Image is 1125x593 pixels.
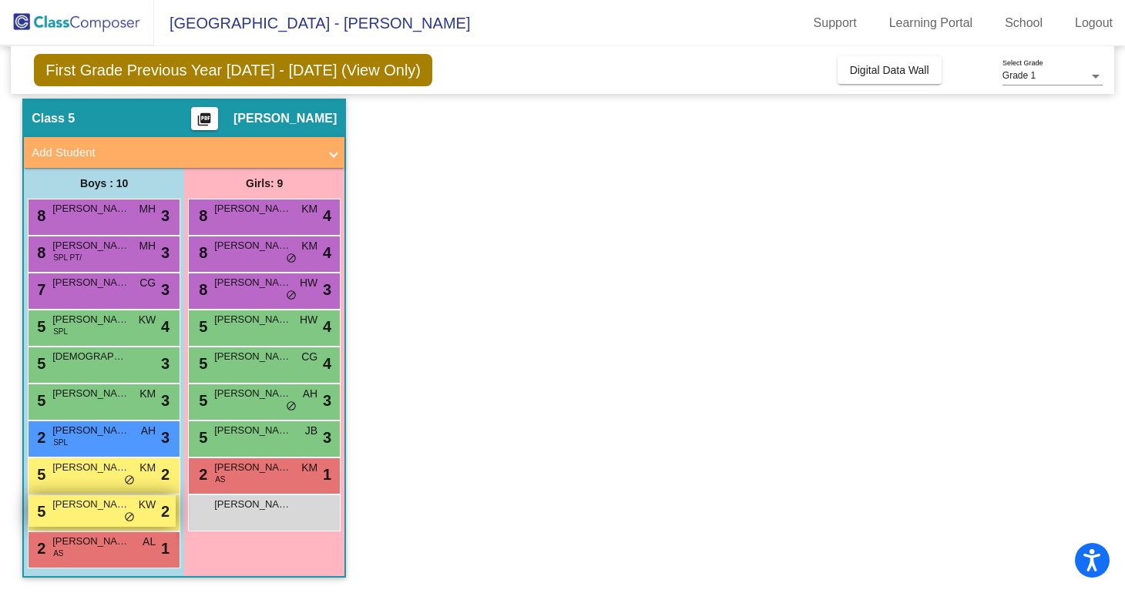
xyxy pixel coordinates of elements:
[286,400,297,413] span: do_not_disturb_alt
[124,511,135,524] span: do_not_disturb_alt
[33,318,45,335] span: 5
[323,315,331,338] span: 4
[214,275,291,290] span: [PERSON_NAME]
[838,56,942,84] button: Digital Data Wall
[323,204,331,227] span: 4
[286,290,297,302] span: do_not_disturb_alt
[161,537,170,560] span: 1
[52,386,129,401] span: [PERSON_NAME]
[214,460,291,475] span: [PERSON_NAME]
[33,355,45,372] span: 5
[286,253,297,265] span: do_not_disturb_alt
[305,423,317,439] span: JB
[53,326,68,337] span: SPL
[52,534,129,549] span: [PERSON_NAME]
[33,540,45,557] span: 2
[52,201,129,216] span: [PERSON_NAME]
[191,107,218,130] button: Print Students Details
[124,474,135,487] span: do_not_disturb_alt
[53,548,63,559] span: AS
[161,500,170,523] span: 2
[33,466,45,483] span: 5
[323,426,331,449] span: 3
[850,64,929,76] span: Digital Data Wall
[992,11,1055,35] a: School
[195,207,207,224] span: 8
[161,315,170,338] span: 4
[161,241,170,264] span: 3
[141,423,156,439] span: AH
[161,204,170,227] span: 3
[195,355,207,372] span: 5
[139,275,156,291] span: CG
[161,463,170,486] span: 2
[1063,11,1125,35] a: Logout
[801,11,869,35] a: Support
[323,463,331,486] span: 1
[139,201,156,217] span: MH
[161,389,170,412] span: 3
[1002,70,1036,81] span: Grade 1
[215,474,225,485] span: AS
[195,244,207,261] span: 8
[214,238,291,253] span: [PERSON_NAME]
[53,437,68,448] span: SPL
[143,534,156,550] span: AL
[877,11,986,35] a: Learning Portal
[53,252,82,263] span: SPL PT/
[139,460,156,476] span: KM
[24,137,344,168] mat-expansion-panel-header: Add Student
[233,111,337,126] span: [PERSON_NAME]
[300,275,317,291] span: HW
[214,423,291,438] span: [PERSON_NAME]
[139,386,156,402] span: KM
[323,352,331,375] span: 4
[161,278,170,301] span: 3
[195,466,207,483] span: 2
[301,238,317,254] span: KM
[303,386,317,402] span: AH
[195,112,213,133] mat-icon: picture_as_pdf
[214,312,291,327] span: [PERSON_NAME]
[24,168,184,199] div: Boys : 10
[300,312,317,328] span: HW
[52,460,129,475] span: [PERSON_NAME]
[214,349,291,364] span: [PERSON_NAME]
[139,312,156,328] span: KW
[323,278,331,301] span: 3
[214,201,291,216] span: [PERSON_NAME]
[139,497,156,513] span: KW
[139,238,156,254] span: MH
[323,389,331,412] span: 3
[52,238,129,253] span: [PERSON_NAME]
[33,244,45,261] span: 8
[301,201,317,217] span: KM
[301,349,317,365] span: CG
[33,503,45,520] span: 5
[195,392,207,409] span: 5
[52,423,129,438] span: [PERSON_NAME]
[301,460,317,476] span: KM
[52,275,129,290] span: [PERSON_NAME]
[52,312,129,327] span: [PERSON_NAME]
[161,352,170,375] span: 3
[32,111,75,126] span: Class 5
[154,11,470,35] span: [GEOGRAPHIC_DATA] - [PERSON_NAME]
[34,54,432,86] span: First Grade Previous Year [DATE] - [DATE] (View Only)
[195,281,207,298] span: 8
[195,318,207,335] span: 5
[33,392,45,409] span: 5
[32,144,318,162] mat-panel-title: Add Student
[323,241,331,264] span: 4
[33,429,45,446] span: 2
[33,207,45,224] span: 8
[52,349,129,364] span: [DEMOGRAPHIC_DATA][PERSON_NAME]
[33,281,45,298] span: 7
[214,386,291,401] span: [PERSON_NAME]
[214,497,291,512] span: [PERSON_NAME]
[184,168,344,199] div: Girls: 9
[195,429,207,446] span: 5
[52,497,129,512] span: [PERSON_NAME]
[161,426,170,449] span: 3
